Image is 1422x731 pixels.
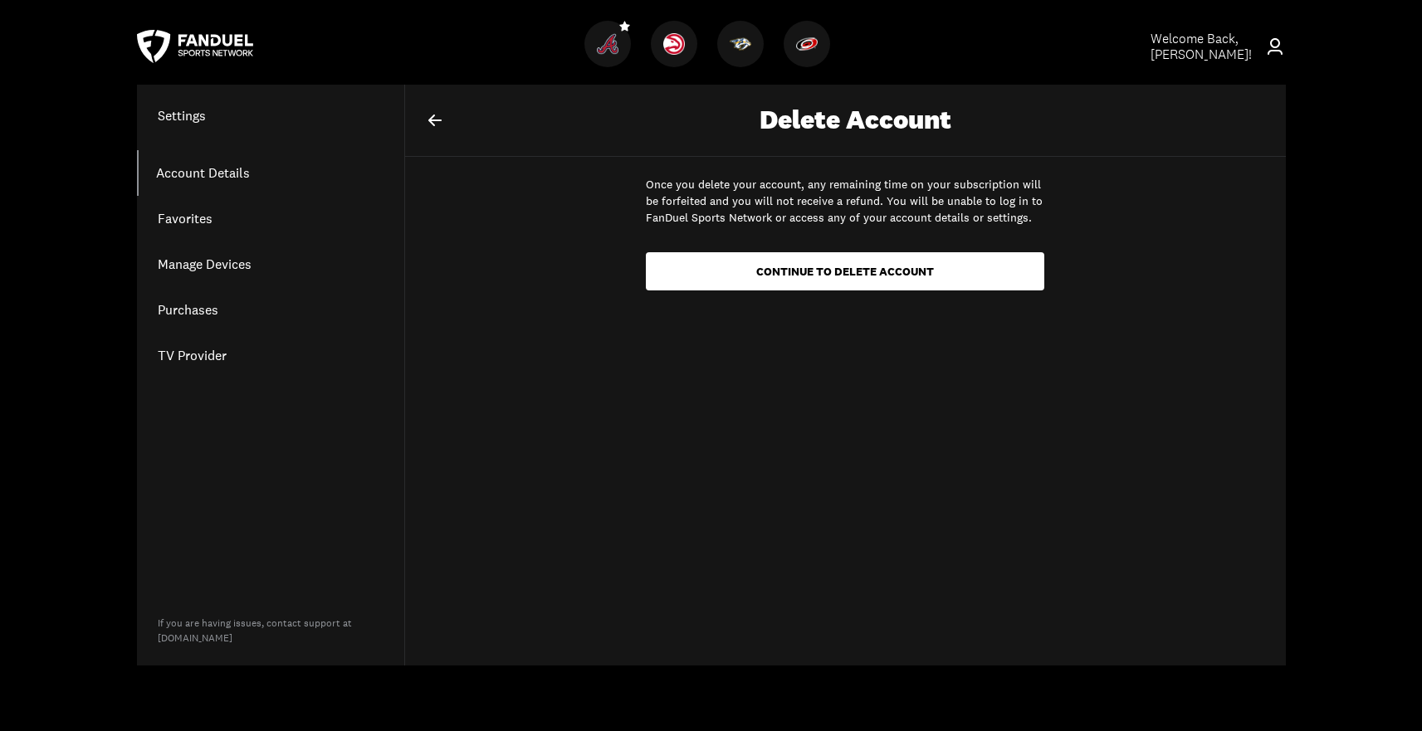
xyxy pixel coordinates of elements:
span: Welcome Back, [PERSON_NAME] ! [1151,30,1252,63]
a: FanDuel Sports Network [137,30,253,63]
div: Delete Account [445,105,1266,136]
a: Purchases [137,287,404,333]
div: continue to delete account [659,266,1031,277]
button: continue to delete account [646,252,1044,290]
a: TV Provider [137,333,404,378]
a: Account Details [137,150,404,196]
a: If you are having issues, contact support at[DOMAIN_NAME] [158,616,352,645]
a: Favorites [137,196,404,241]
img: Braves [597,33,618,55]
a: Manage Devices [137,241,404,287]
h1: Settings [137,105,404,125]
a: Welcome Back,[PERSON_NAME]! [1113,31,1286,62]
a: HurricanesHurricanes [784,54,837,71]
a: BravesBraves [584,54,638,71]
img: Predators [730,33,751,55]
img: Hurricanes [796,33,818,55]
img: Hawks [663,33,685,55]
a: PredatorsPredators [717,54,770,71]
a: HawksHawks [651,54,704,71]
div: Once you delete your account, any remaining time on your subscription will be forfeited and you w... [646,177,1044,226]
